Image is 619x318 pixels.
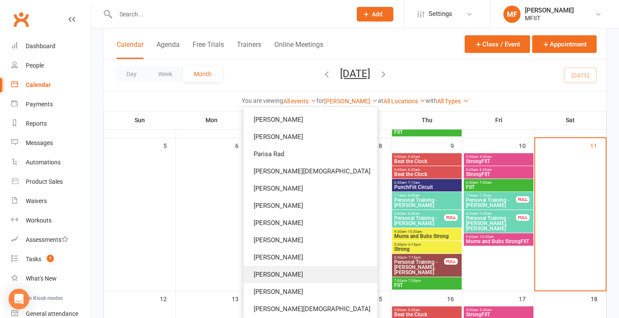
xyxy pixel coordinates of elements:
span: 9:30am [466,235,532,239]
a: [PERSON_NAME] [243,111,377,128]
div: 18 [591,291,606,306]
a: All Locations [383,98,426,105]
a: Clubworx [10,9,32,30]
a: [PERSON_NAME] [243,128,377,145]
a: Payments [11,95,91,114]
button: Free Trials [193,40,224,59]
div: Workouts [26,217,52,224]
span: Settings [429,4,452,24]
span: 5:30pm [394,243,460,247]
div: Open Intercom Messenger [9,289,29,309]
div: Payments [26,101,53,108]
a: Tasks 7 [11,250,91,269]
span: - 8:00am [406,194,420,198]
a: Dashboard [11,37,91,56]
span: 7 [47,255,54,262]
div: 8 [379,138,391,152]
span: 6:30pm [394,256,444,259]
span: 5:00am [394,308,460,312]
span: Personal Training - [PERSON_NAME] [394,216,444,226]
div: Dashboard [26,43,55,49]
div: 5 [163,138,175,152]
span: - 10:30am [406,230,422,234]
div: FULL [516,196,530,203]
strong: for [316,97,324,104]
span: FIIT [394,130,460,135]
a: [PERSON_NAME] [243,249,377,266]
div: FULL [444,258,458,265]
span: - 5:45am [478,155,492,159]
div: Product Sales [26,178,63,185]
div: General attendance [26,310,78,317]
th: Mon [176,111,248,129]
span: Beat the Clock [394,159,460,164]
div: Tasks [26,256,41,262]
strong: You are viewing [242,97,283,104]
div: Reports [26,120,47,127]
button: Calendar [116,40,144,59]
span: 5:45am [466,168,532,172]
span: - 10:30am [478,235,494,239]
span: StrongFIIT [466,172,532,177]
span: 5:00am [394,155,460,159]
div: What's New [26,275,57,282]
span: - 7:30am [478,194,492,198]
a: [PERSON_NAME] [243,180,377,197]
button: Agenda [156,40,180,59]
span: - 8:30am [406,212,420,216]
a: Messages [11,133,91,153]
button: Day [116,66,147,82]
span: - 5:45am [478,308,492,312]
a: [PERSON_NAME] [243,197,377,214]
a: Parisa Rad [243,145,377,163]
a: [PERSON_NAME] [243,283,377,300]
span: 7:00pm [394,279,460,283]
a: All events [283,98,316,105]
div: Messages [26,139,53,146]
button: Appointment [532,35,597,53]
span: 8:00am [394,212,444,216]
span: 6:30am [394,181,460,185]
div: 9 [450,138,463,152]
button: Week [147,66,183,82]
div: Automations [26,159,61,166]
a: Assessments [11,230,91,250]
span: Personal Training - [PERSON_NAME] [466,198,516,208]
span: Beat the Clock [394,172,460,177]
a: Product Sales [11,172,91,191]
div: 15 [375,291,391,306]
span: 5:00am [466,155,532,159]
span: - 6:15pm [407,243,421,247]
span: Personal Training - [PERSON_NAME] [394,198,460,208]
a: [PERSON_NAME] [324,98,378,105]
a: Automations [11,153,91,172]
a: [PERSON_NAME] [243,266,377,283]
div: 6 [235,138,247,152]
span: 5:45am [394,168,460,172]
button: Trainers [237,40,261,59]
th: Sat [535,111,607,129]
th: Fri [463,111,535,129]
input: Search... [113,8,346,20]
button: Online Meetings [274,40,323,59]
a: Calendar [11,75,91,95]
div: MFIIT [525,14,574,22]
span: - 6:30am [406,168,420,172]
span: StrongFIIT [466,159,532,164]
a: Waivers [11,191,91,211]
span: 5:00am [466,308,532,312]
span: Mums and Bubs StrongFIIT [466,239,532,244]
div: [PERSON_NAME] [525,6,574,14]
span: - 7:30pm [407,279,421,283]
span: 6:30am [466,181,532,185]
th: Thu [391,111,463,129]
span: - 7:00am [478,181,492,185]
a: Workouts [11,211,91,230]
th: Sun [104,111,176,129]
span: 7:15am [394,194,460,198]
span: Beat the Clock [394,312,460,317]
div: 17 [519,291,534,306]
span: Add [372,11,383,18]
span: 8:30am [466,212,516,216]
div: 11 [590,138,606,152]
